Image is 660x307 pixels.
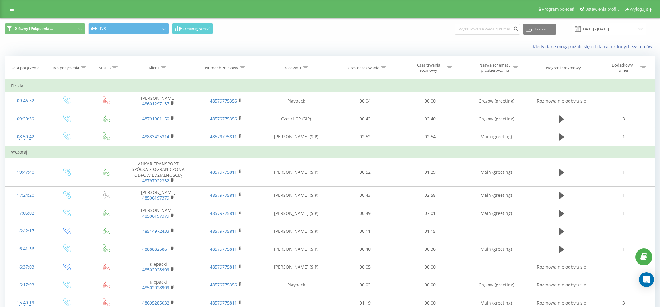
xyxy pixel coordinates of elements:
[463,276,530,294] td: Gręzów (greeting)
[606,63,639,73] div: Dodatkowy numer
[210,169,237,175] a: 48579775811
[397,92,462,110] td: 00:00
[172,23,213,34] button: Harmonogram
[124,204,192,222] td: [PERSON_NAME]
[537,300,586,306] span: Rozmowa nie odbyła się
[11,131,40,143] div: 08:50:42
[260,110,333,128] td: Czesci GR (SIP)
[124,186,192,204] td: [PERSON_NAME]
[142,246,169,252] a: 48888825861
[260,158,333,187] td: [PERSON_NAME] (SIP)
[260,240,333,258] td: [PERSON_NAME] (SIP)
[10,65,39,71] div: Data połączenia
[11,95,40,107] div: 09:46:52
[533,44,655,50] a: Kiedy dane mogą różnić się od danych z innych systemów
[210,228,237,234] a: 48579775811
[397,222,462,240] td: 01:15
[15,26,53,31] span: Główny i Polączenia ...
[124,258,192,276] td: Klepacki
[5,146,655,158] td: Wczoraj
[11,225,40,237] div: 16:42:17
[260,128,333,146] td: [PERSON_NAME] (SIP)
[332,186,397,204] td: 00:43
[260,258,333,276] td: [PERSON_NAME] (SIP)
[455,24,520,35] input: Wyszukiwanie według numeru
[463,240,530,258] td: Main (greeting)
[210,210,237,216] a: 48579775811
[397,128,462,146] td: 02:54
[210,134,237,139] a: 48579775811
[205,65,238,71] div: Numer biznesowy
[332,92,397,110] td: 00:04
[210,246,237,252] a: 48579775811
[593,128,655,146] td: 1
[142,228,169,234] a: 48514972433
[593,204,655,222] td: 1
[542,7,574,12] span: Program poleceń
[124,92,192,110] td: [PERSON_NAME]
[463,204,530,222] td: Main (greeting)
[149,65,159,71] div: Klient
[332,240,397,258] td: 00:40
[639,272,654,287] div: Open Intercom Messenger
[585,7,620,12] span: Ustawienia profilu
[412,63,445,73] div: Czas trwania rozmowy
[332,128,397,146] td: 02:52
[142,267,169,273] a: 48502028909
[537,264,586,270] span: Rozmowa nie odbyła się
[630,7,652,12] span: Wyloguj się
[142,178,169,184] a: 48797922332
[260,204,333,222] td: [PERSON_NAME] (SIP)
[593,110,655,128] td: 3
[463,128,530,146] td: Main (greeting)
[537,98,586,104] span: Rozmowa nie odbyła się
[332,158,397,187] td: 00:52
[260,186,333,204] td: [PERSON_NAME] (SIP)
[5,23,85,34] button: Główny i Polączenia ...
[11,261,40,273] div: 16:37:03
[537,282,586,288] span: Rozmowa nie odbyła się
[210,192,237,198] a: 48579775811
[397,158,462,187] td: 01:29
[332,258,397,276] td: 00:05
[180,26,206,31] span: Harmonogram
[52,65,79,71] div: Typ połączenia
[142,195,169,201] a: 48506197379
[142,134,169,139] a: 48833425314
[397,276,462,294] td: 00:00
[282,65,301,71] div: Pracownik
[142,300,169,306] a: 48695285032
[397,258,462,276] td: 00:00
[332,204,397,222] td: 00:49
[99,65,111,71] div: Status
[142,285,169,290] a: 48502028909
[463,92,530,110] td: Gręzów (greeting)
[463,110,530,128] td: Gręzów (greeting)
[11,243,40,255] div: 16:41:56
[124,158,192,187] td: ANKAR TRANSPORT SPÓŁKA Z OGRANICZONĄ ODPOWIEDZIALNOŚCIĄ
[593,158,655,187] td: 1
[523,24,556,35] button: Eksport
[210,300,237,306] a: 48579775811
[260,276,333,294] td: Playback
[593,240,655,258] td: 1
[210,116,237,122] a: 48579775356
[142,101,169,107] a: 48601297137
[593,186,655,204] td: 1
[478,63,511,73] div: Nazwa schematu przekierowania
[142,116,169,122] a: 48791901150
[397,204,462,222] td: 07:01
[210,282,237,288] a: 48579775356
[11,207,40,219] div: 17:06:02
[397,186,462,204] td: 02:58
[142,213,169,219] a: 48506197379
[260,222,333,240] td: [PERSON_NAME] (SIP)
[11,189,40,201] div: 17:24:20
[88,23,169,34] button: IVR
[463,158,530,187] td: Main (greeting)
[546,65,581,71] div: Nagranie rozmowy
[124,276,192,294] td: Klepacki
[11,279,40,291] div: 16:17:03
[332,276,397,294] td: 00:02
[332,110,397,128] td: 00:42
